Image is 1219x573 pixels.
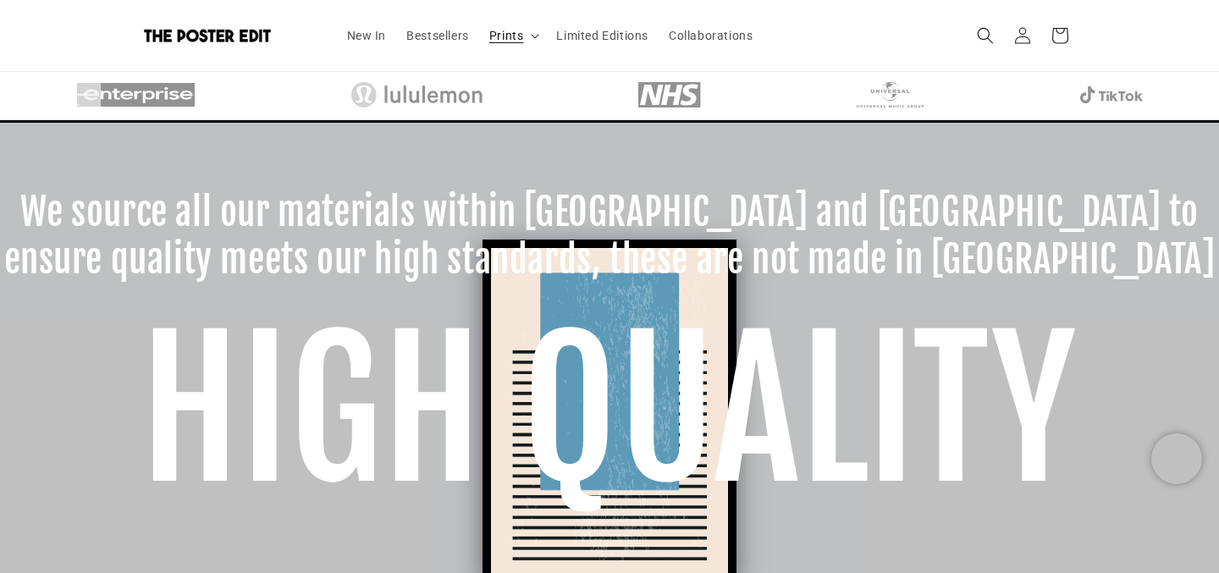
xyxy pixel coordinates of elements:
[669,28,753,43] span: Collaborations
[347,28,387,43] span: New In
[489,28,524,43] span: Prints
[406,28,469,43] span: Bestsellers
[144,29,271,42] img: The Poster Edit
[1151,433,1202,484] iframe: Chatra live chat
[546,18,659,53] a: Limited Editions
[967,17,1004,54] summary: Search
[479,18,547,53] summary: Prints
[138,23,320,49] a: The Poster Edit
[659,18,763,53] a: Collaborations
[337,18,397,53] a: New In
[396,18,479,53] a: Bestsellers
[556,28,648,43] span: Limited Editions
